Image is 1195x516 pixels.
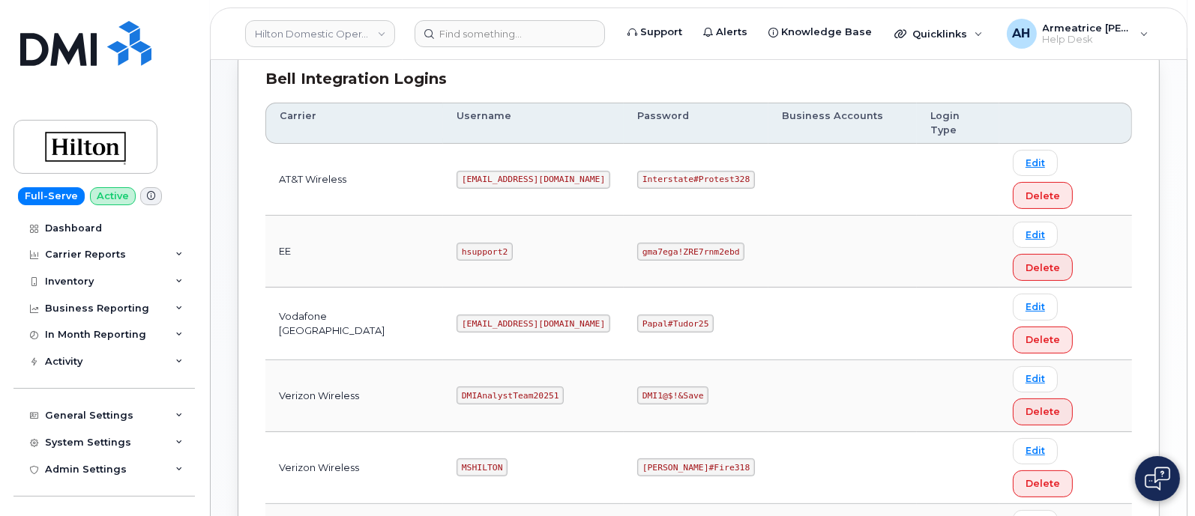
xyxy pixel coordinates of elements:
[637,315,714,333] code: Papal#Tudor25
[265,432,443,504] td: Verizon Wireless
[1043,22,1133,34] span: Armeatrice [PERSON_NAME]
[457,315,610,333] code: [EMAIL_ADDRESS][DOMAIN_NAME]
[1013,366,1058,392] a: Edit
[415,20,605,47] input: Find something...
[265,288,443,359] td: Vodafone [GEOGRAPHIC_DATA]
[1013,438,1058,464] a: Edit
[781,25,872,40] span: Knowledge Base
[1013,398,1073,425] button: Delete
[1013,327,1073,353] button: Delete
[637,171,755,189] code: Interstate#Protest328
[1043,34,1133,46] span: Help Desk
[265,103,443,144] th: Carrier
[265,68,1132,90] div: Bell Integration Logins
[265,144,443,216] td: AT&T Wireless
[1026,189,1060,203] span: Delete
[457,386,564,404] code: DMIAnalystTeam20251
[758,17,882,47] a: Knowledge Base
[457,171,610,189] code: [EMAIL_ADDRESS][DOMAIN_NAME]
[1145,467,1170,491] img: Open chat
[917,103,999,144] th: Login Type
[1013,150,1058,176] a: Edit
[457,458,508,476] code: MSHILTON
[1013,254,1073,281] button: Delete
[640,25,682,40] span: Support
[1013,294,1058,320] a: Edit
[1026,261,1060,275] span: Delete
[1026,333,1060,347] span: Delete
[912,28,967,40] span: Quicklinks
[1026,404,1060,419] span: Delete
[245,20,395,47] a: Hilton Domestic Operating Company Inc
[1013,25,1031,43] span: AH
[716,25,747,40] span: Alerts
[996,19,1159,49] div: Armeatrice Hargro
[443,103,624,144] th: Username
[1026,476,1060,491] span: Delete
[884,19,993,49] div: Quicklinks
[624,103,768,144] th: Password
[1013,470,1073,497] button: Delete
[457,243,513,261] code: hsupport2
[617,17,693,47] a: Support
[265,216,443,288] td: EE
[637,458,755,476] code: [PERSON_NAME]#Fire318
[1013,182,1073,209] button: Delete
[265,360,443,432] td: Verizon Wireless
[693,17,758,47] a: Alerts
[1013,222,1058,248] a: Edit
[637,243,744,261] code: gma7ega!ZRE7rnm2ebd
[637,386,708,404] code: DMI1@$!&Save
[768,103,917,144] th: Business Accounts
